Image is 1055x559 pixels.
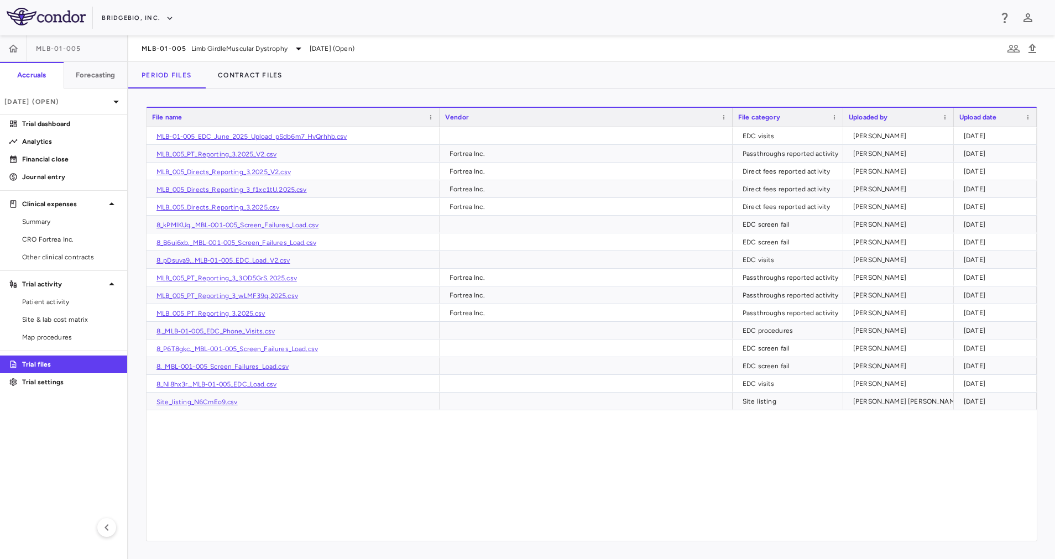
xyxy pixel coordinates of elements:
div: [PERSON_NAME] [853,339,948,357]
span: [DATE] (Open) [310,44,354,54]
span: Uploaded by [849,113,888,121]
span: Patient activity [22,297,118,307]
a: 8_kPMlKUq._MBL-001-005_Screen_Failures_Load.csv [156,221,318,229]
div: [PERSON_NAME] [853,322,948,339]
div: Direct fees reported activity [743,163,838,180]
img: logo-full-SnFGN8VE.png [7,8,86,25]
div: Passthroughs reported activity [743,269,839,286]
h6: Accruals [17,70,46,80]
div: EDC procedures [743,322,838,339]
div: EDC visits [743,375,838,393]
div: [DATE] [964,127,1031,145]
div: [DATE] [964,198,1031,216]
span: File name [152,113,182,121]
span: File category [738,113,780,121]
a: MLB_005_PT_Reporting_3_wLMF39q.2025.csv [156,292,298,300]
h6: Forecasting [76,70,116,80]
div: [PERSON_NAME] [853,269,948,286]
span: Site & lab cost matrix [22,315,118,325]
div: Fortrea Inc. [450,286,727,304]
a: Site_listing_N6CmEo9.csv [156,398,238,406]
a: 8_pDsuva9._MLB-01-005_EDC_Load_V2.csv [156,257,290,264]
span: Map procedures [22,332,118,342]
div: Site listing [743,393,838,410]
span: Vendor [445,113,469,121]
div: [PERSON_NAME] [853,216,948,233]
div: EDC visits [743,251,838,269]
div: [DATE] [964,163,1031,180]
div: Passthroughs reported activity [743,286,839,304]
div: [DATE] [964,393,1031,410]
div: [DATE] [964,322,1031,339]
p: Trial settings [22,377,118,387]
span: MLB-01-005 [36,44,81,53]
p: Trial files [22,359,118,369]
div: [PERSON_NAME] [853,286,948,304]
span: CRO Fortrea Inc. [22,234,118,244]
a: MLB_005_PT_Reporting_3_3OD5GrS.2025.csv [156,274,297,282]
p: Financial close [22,154,118,164]
span: Upload date [959,113,997,121]
a: 8_Nl8hx3r._MLB-01-005_EDC_Load.csv [156,380,276,388]
a: MLB_005_Directs_Reporting_3_f1xc1tU.2025.csv [156,186,307,194]
span: Other clinical contracts [22,252,118,262]
button: Period Files [128,62,205,88]
span: MLB-01-005 [142,44,187,53]
div: EDC screen fail [743,357,838,375]
div: [PERSON_NAME] [PERSON_NAME] Colodrero [853,393,994,410]
div: Fortrea Inc. [450,198,727,216]
div: [DATE] [964,216,1031,233]
div: EDC screen fail [743,339,838,357]
a: 8_P6T8gkc._MBL-001-005_Screen_Failures_Load.csv [156,345,318,353]
div: [PERSON_NAME] [853,233,948,251]
span: Limb GirdleMuscular Dystrophy [191,44,288,54]
button: Contract Files [205,62,296,88]
div: Fortrea Inc. [450,269,727,286]
div: Fortrea Inc. [450,145,727,163]
button: BridgeBio, Inc. [102,9,174,27]
div: [DATE] [964,145,1031,163]
a: MLB_005_PT_Reporting_3.2025_V2.csv [156,150,276,158]
p: Trial dashboard [22,119,118,129]
div: [PERSON_NAME] [853,375,948,393]
div: [DATE] [964,269,1031,286]
p: Clinical expenses [22,199,105,209]
div: Direct fees reported activity [743,198,838,216]
div: [DATE] [964,180,1031,198]
div: Direct fees reported activity [743,180,838,198]
a: 8_B6ui6xb._MBL-001-005_Screen_Failures_Load.csv [156,239,316,247]
div: [PERSON_NAME] [853,198,948,216]
div: [PERSON_NAME] [853,304,948,322]
div: EDC visits [743,127,838,145]
div: [PERSON_NAME] [853,180,948,198]
p: Journal entry [22,172,118,182]
div: Passthroughs reported activity [743,145,839,163]
p: Trial activity [22,279,105,289]
div: [DATE] [964,304,1031,322]
div: [PERSON_NAME] [853,251,948,269]
p: [DATE] (Open) [4,97,109,107]
a: MLB_005_Directs_Reporting_3.2025_V2.csv [156,168,291,176]
a: MLB_005_Directs_Reporting_3.2025.csv [156,203,279,211]
div: Passthroughs reported activity [743,304,839,322]
div: [DATE] [964,286,1031,304]
div: Fortrea Inc. [450,163,727,180]
div: Fortrea Inc. [450,304,727,322]
div: [PERSON_NAME] [853,127,948,145]
a: 8._MLB-01-005_EDC_Phone_Visits.csv [156,327,275,335]
div: [PERSON_NAME] [853,163,948,180]
div: [DATE] [964,233,1031,251]
p: Analytics [22,137,118,147]
div: [PERSON_NAME] [853,145,948,163]
div: [DATE] [964,339,1031,357]
div: Fortrea Inc. [450,180,727,198]
div: EDC screen fail [743,216,838,233]
span: Summary [22,217,118,227]
div: [DATE] [964,251,1031,269]
div: EDC screen fail [743,233,838,251]
div: [DATE] [964,357,1031,375]
a: 8._MBL-001-005_Screen_Failures_Load.csv [156,363,289,370]
div: [DATE] [964,375,1031,393]
a: MLB_005_PT_Reporting_3.2025.csv [156,310,265,317]
a: MLB-01-005_EDC_June_2025_Upload_pSdb6m7_HvQrhhb.csv [156,133,347,140]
